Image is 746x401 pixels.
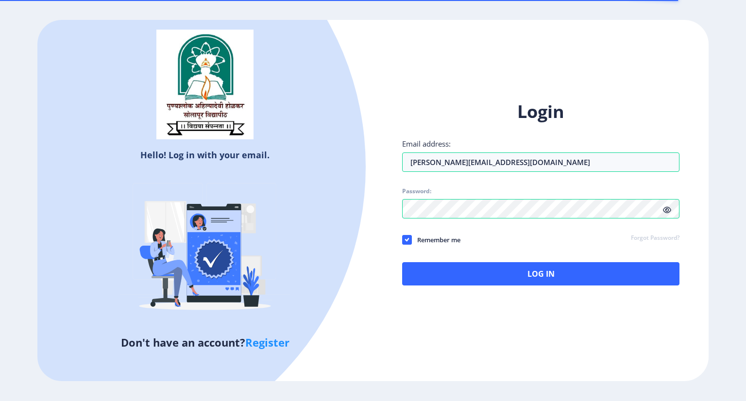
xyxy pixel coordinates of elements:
[402,262,679,285] button: Log In
[412,234,460,246] span: Remember me
[45,334,366,350] h5: Don't have an account?
[631,234,679,243] a: Forgot Password?
[402,152,679,172] input: Email address
[402,100,679,123] h1: Login
[245,335,289,350] a: Register
[156,30,254,139] img: sulogo.png
[402,187,431,195] label: Password:
[120,165,290,334] img: Verified-rafiki.svg
[402,139,451,149] label: Email address:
